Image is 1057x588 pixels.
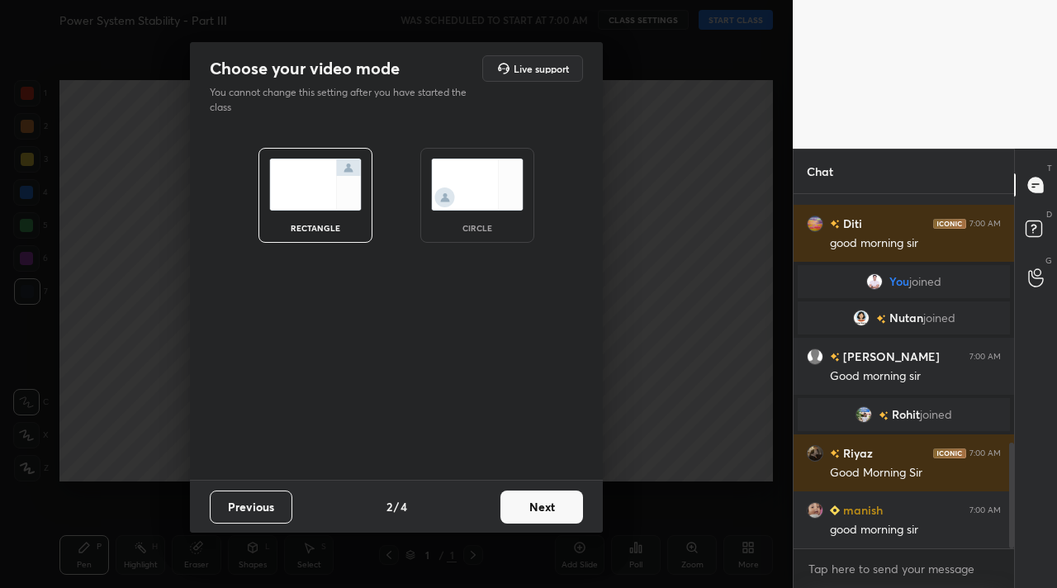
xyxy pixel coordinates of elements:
h4: 2 [386,498,392,515]
img: no-rating-badge.077c3623.svg [830,449,840,458]
div: grid [794,194,1014,548]
img: 6c9e3eef5e854cf382dad45cbb617b17.jpg [807,445,823,462]
h6: Riyaz [840,444,873,462]
img: no-rating-badge.077c3623.svg [879,411,889,420]
h2: Choose your video mode [210,58,400,79]
span: Nutan [889,311,923,325]
h4: / [394,498,399,515]
div: Good morning sir [830,368,1001,385]
img: ccb439f0acb94fb1a42f9049560c94e6.jpg [807,502,823,519]
img: circleScreenIcon.acc0effb.svg [431,159,524,211]
img: iconic-dark.1390631f.png [933,448,966,458]
p: Chat [794,149,846,193]
h6: Diti [840,215,862,232]
div: circle [444,224,510,232]
img: 439c7c97a85e45169004dcd4b375f496.jpg [856,406,872,423]
img: AEdFTp7hmagYNN3IWuiYzYUKiDJCJdAxhpYb1n3_MOeC=s96-c [807,216,823,232]
span: Rohit [892,408,920,421]
div: rectangle [282,224,348,232]
span: joined [920,408,952,421]
h6: manish [840,501,883,519]
img: 03c39ac0b1594747ab9ef3e4abd0bac1.jpg [853,310,870,326]
img: no-rating-badge.077c3623.svg [830,220,840,229]
div: good morning sir [830,235,1001,252]
div: 7:00 AM [969,505,1001,515]
div: 7:00 AM [969,448,1001,458]
div: good morning sir [830,522,1001,538]
p: G [1045,254,1052,267]
img: no-rating-badge.077c3623.svg [830,353,840,362]
div: 7:00 AM [969,219,1001,229]
img: default.png [807,349,823,365]
span: joined [909,275,941,288]
button: Next [500,491,583,524]
img: e6b38c85eb1c47a285307284920bdc85.jpg [866,273,883,290]
h5: Live support [514,64,569,73]
p: T [1047,162,1052,174]
p: D [1046,208,1052,220]
p: You cannot change this setting after you have started the class [210,85,477,115]
img: no-rating-badge.077c3623.svg [876,315,886,324]
img: Learner_Badge_beginner_1_8b307cf2a0.svg [830,505,840,515]
img: normalScreenIcon.ae25ed63.svg [269,159,362,211]
h4: 4 [401,498,407,515]
span: joined [923,311,955,325]
div: Good Morning Sir [830,465,1001,481]
button: Previous [210,491,292,524]
span: You [889,275,909,288]
h6: [PERSON_NAME] [840,348,940,365]
div: 7:00 AM [969,352,1001,362]
img: iconic-dark.1390631f.png [933,219,966,229]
